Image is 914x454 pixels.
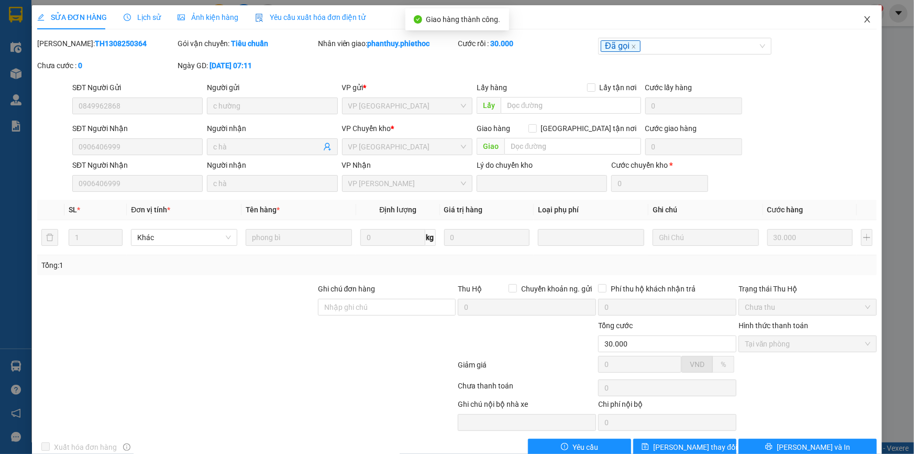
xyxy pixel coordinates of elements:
[631,44,636,49] span: close
[323,143,332,151] span: user-add
[458,285,482,293] span: Thu Hộ
[37,13,107,21] span: SỬA ĐƠN HÀNG
[458,398,596,414] div: Ghi chú nội bộ nhà xe
[767,206,803,214] span: Cước hàng
[739,321,808,330] label: Hình thức thanh toán
[537,123,641,134] span: [GEOGRAPHIC_DATA] tận nơi
[37,60,175,71] div: Chưa cước :
[318,299,456,316] input: Ghi chú đơn hàng
[745,299,871,315] span: Chưa thu
[645,124,697,133] label: Cước giao hàng
[653,441,737,453] span: [PERSON_NAME] thay đổi
[231,39,268,48] b: Tiêu chuẩn
[98,26,438,39] li: 237 [PERSON_NAME] , [GEOGRAPHIC_DATA]
[348,139,466,155] span: VP Thái Bình
[72,82,203,93] div: SĐT Người Gửi
[425,229,436,246] span: kg
[721,360,726,369] span: %
[348,98,466,114] span: VP Tiền Hải
[444,206,483,214] span: Giá trị hàng
[777,441,850,453] span: [PERSON_NAME] và In
[37,14,45,21] span: edit
[342,124,391,133] span: VP Chuyển kho
[210,61,252,70] b: [DATE] 07:11
[72,123,203,134] div: SĐT Người Nhận
[37,38,175,49] div: [PERSON_NAME]:
[137,230,231,245] span: Khác
[444,229,530,246] input: 0
[477,83,507,92] span: Lấy hàng
[477,97,501,114] span: Lấy
[645,83,692,92] label: Cước lấy hàng
[207,159,337,171] div: Người nhận
[178,14,185,21] span: picture
[457,380,598,398] div: Chưa thanh toán
[255,14,263,22] img: icon
[318,38,456,49] div: Nhân viên giao:
[477,159,607,171] div: Lý do chuyển kho
[598,398,736,414] div: Chi phí nội bộ
[72,159,203,171] div: SĐT Người Nhận
[863,15,872,24] span: close
[642,443,649,451] span: save
[246,229,352,246] input: VD: Bàn, Ghế
[348,176,466,191] span: VP Phạm Văn Đồng
[745,336,871,352] span: Tại văn phòng
[477,124,510,133] span: Giao hàng
[645,138,742,155] input: Cước giao hàng
[13,13,65,66] img: logo.jpg
[645,98,742,114] input: Cước lấy hàng
[653,229,759,246] input: Ghi Chú
[458,38,596,49] div: Cước rồi :
[78,61,82,70] b: 0
[477,138,504,155] span: Giao
[501,97,641,114] input: Dọc đường
[69,206,77,214] span: SL
[41,260,353,271] div: Tổng: 1
[255,13,366,21] span: Yêu cầu xuất hóa đơn điện tử
[13,76,183,93] b: GỬI : VP [PERSON_NAME]
[414,15,422,24] span: check-circle
[50,441,121,453] span: Xuất hóa đơn hàng
[207,82,337,93] div: Người gửi
[648,200,763,220] th: Ghi chú
[207,123,337,134] div: Người nhận
[246,206,280,214] span: Tên hàng
[131,206,170,214] span: Đơn vị tính
[318,285,376,293] label: Ghi chú đơn hàng
[124,14,131,21] span: clock-circle
[690,360,704,369] span: VND
[490,39,513,48] b: 30.000
[853,5,882,35] button: Close
[572,441,598,453] span: Yêu cầu
[123,444,130,451] span: info-circle
[611,159,708,171] div: Cước chuyển kho
[534,200,648,220] th: Loại phụ phí
[767,229,853,246] input: 0
[457,359,598,377] div: Giảm giá
[739,283,877,295] div: Trạng thái Thu Hộ
[426,15,501,24] span: Giao hàng thành công.
[178,13,238,21] span: Ảnh kiện hàng
[178,60,316,71] div: Ngày GD:
[596,82,641,93] span: Lấy tận nơi
[517,283,596,295] span: Chuyển khoản ng. gửi
[765,443,773,451] span: printer
[561,443,568,451] span: exclamation-circle
[504,138,641,155] input: Dọc đường
[379,206,416,214] span: Định lượng
[178,38,316,49] div: Gói vận chuyển:
[98,39,438,52] li: Hotline: 1900 3383, ĐT/Zalo : 0862837383
[342,82,472,93] div: VP gửi
[861,229,873,246] button: plus
[601,40,641,52] span: Đã gọi
[95,39,147,48] b: TH1308250364
[607,283,700,295] span: Phí thu hộ khách nhận trả
[342,159,472,171] div: VP Nhận
[41,229,58,246] button: delete
[124,13,161,21] span: Lịch sử
[368,39,430,48] b: phanthuy.phiethoc
[598,321,633,330] span: Tổng cước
